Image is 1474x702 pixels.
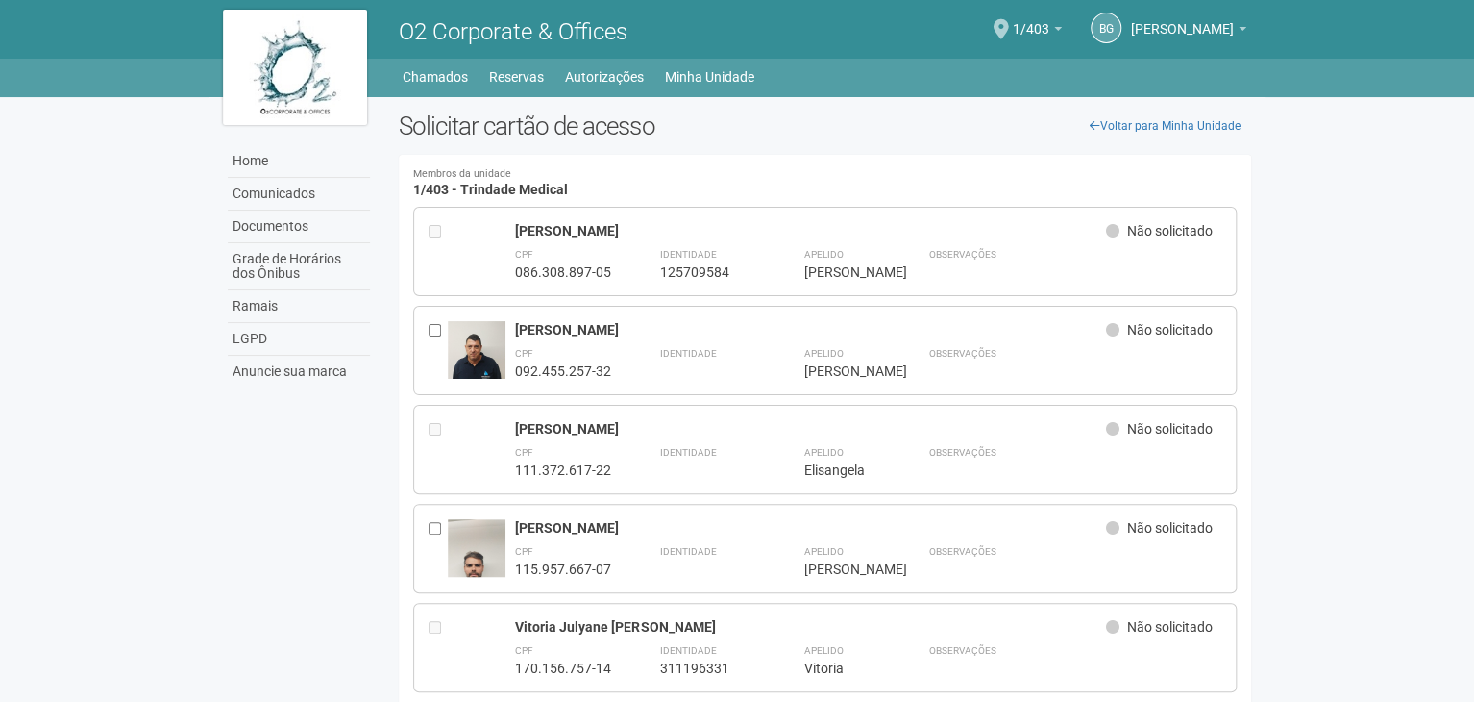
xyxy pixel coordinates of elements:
a: Grade de Horários dos Ônibus [228,243,370,290]
a: Voltar para Minha Unidade [1079,112,1251,140]
img: user.jpg [448,321,505,393]
strong: Observações [928,249,995,260]
div: Vitoria Julyane [PERSON_NAME] [515,618,1106,636]
a: Autorizações [565,63,644,90]
strong: Identidade [659,348,716,359]
strong: Apelido [803,546,843,557]
img: logo.jpg [223,10,367,125]
strong: Apelido [803,645,843,656]
div: [PERSON_NAME] [515,519,1106,537]
strong: Observações [928,447,995,458]
small: Membros da unidade [413,169,1237,180]
a: [PERSON_NAME] [1131,24,1246,39]
span: Não solicitado [1127,322,1213,338]
div: [PERSON_NAME] [803,363,880,380]
span: O2 Corporate & Offices [399,18,627,45]
span: Não solicitado [1127,619,1213,635]
div: Elisangela [803,462,880,479]
strong: Observações [928,645,995,656]
div: Vitoria [803,660,880,677]
span: Não solicitado [1127,520,1213,536]
a: Comunicados [228,178,370,211]
strong: Apelido [803,348,843,359]
div: 086.308.897-05 [515,263,611,281]
strong: CPF [515,249,533,260]
a: Home [228,145,370,178]
div: [PERSON_NAME] [515,420,1106,438]
span: Não solicitado [1127,223,1213,238]
strong: CPF [515,546,533,557]
strong: Apelido [803,447,843,458]
strong: Observações [928,348,995,359]
a: Ramais [228,290,370,323]
div: 092.455.257-32 [515,363,611,380]
div: [PERSON_NAME] [803,561,880,578]
strong: Identidade [659,546,716,557]
div: 125709584 [659,263,755,281]
a: BG [1091,13,1121,43]
strong: CPF [515,348,533,359]
strong: Identidade [659,447,716,458]
a: LGPD [228,323,370,356]
div: [PERSON_NAME] [515,222,1106,239]
div: [PERSON_NAME] [515,321,1106,338]
div: 111.372.617-22 [515,462,611,479]
a: Chamados [403,63,468,90]
strong: Apelido [803,249,843,260]
div: 115.957.667-07 [515,561,611,578]
strong: CPF [515,645,533,656]
a: Minha Unidade [665,63,754,90]
img: user.jpg [448,519,505,622]
strong: CPF [515,447,533,458]
h2: Solicitar cartão de acesso [399,112,1251,140]
strong: Identidade [659,645,716,656]
div: 170.156.757-14 [515,660,611,677]
strong: Identidade [659,249,716,260]
span: Não solicitado [1127,421,1213,437]
span: Bruna Garrido [1131,3,1234,37]
a: Anuncie sua marca [228,356,370,388]
div: [PERSON_NAME] [803,263,880,281]
a: Documentos [228,211,370,243]
span: 1/403 [1013,3,1049,37]
div: 311196331 [659,660,755,677]
a: 1/403 [1013,24,1062,39]
h4: 1/403 - Trindade Medical [413,169,1237,197]
a: Reservas [489,63,544,90]
strong: Observações [928,546,995,557]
